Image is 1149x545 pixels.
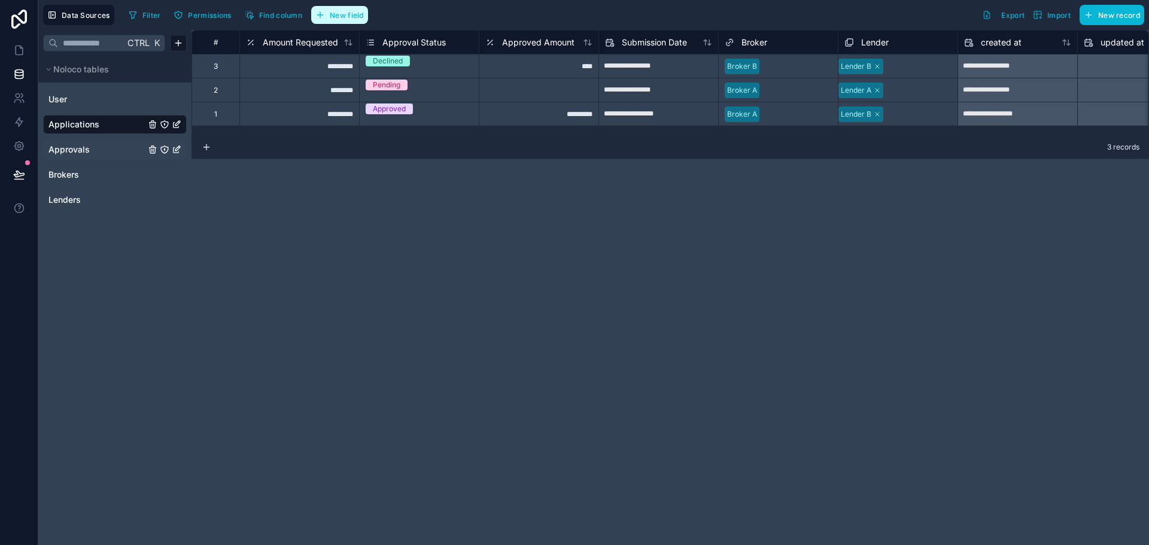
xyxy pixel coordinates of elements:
div: Pending [373,80,400,90]
span: User [48,93,67,105]
span: Approval Status [382,36,446,48]
div: # [201,38,230,47]
div: 2 [214,86,218,95]
span: Import [1047,11,1071,20]
span: Approved Amount [502,36,574,48]
a: Brokers [48,169,145,181]
span: Noloco tables [53,63,109,75]
div: Declined [373,56,403,66]
button: Find column [241,6,306,24]
button: Data Sources [43,5,114,25]
div: Broker A [727,85,757,96]
span: K [153,39,161,47]
div: Broker A [727,109,757,120]
div: Lender A [841,85,871,96]
span: New record [1098,11,1140,20]
button: Export [978,5,1029,25]
div: 1 [214,109,217,119]
span: Submission Date [622,36,687,48]
button: Noloco tables [43,61,180,78]
div: Approvals [43,140,187,159]
button: New record [1080,5,1144,25]
div: Broker B [727,61,757,72]
span: Filter [142,11,161,20]
a: New record [1075,5,1144,25]
div: Brokers [43,165,187,184]
button: Import [1029,5,1075,25]
span: Lenders [48,194,81,206]
span: Export [1001,11,1025,20]
span: created at [981,36,1022,48]
div: Lender B [841,61,871,72]
span: 3 records [1107,142,1139,152]
span: Ctrl [126,35,151,50]
a: User [48,93,145,105]
button: Filter [124,6,165,24]
button: Permissions [169,6,235,24]
span: Amount Requested [263,36,338,48]
a: Lenders [48,194,145,206]
a: Permissions [169,6,240,24]
span: Permissions [188,11,231,20]
div: 3 [214,62,218,71]
div: Applications [43,115,187,134]
span: Find column [259,11,302,20]
span: Applications [48,118,99,130]
span: Data Sources [62,11,110,20]
span: New field [330,11,364,20]
div: Approved [373,103,406,114]
a: Applications [48,118,145,130]
button: New field [311,6,368,24]
span: Brokers [48,169,79,181]
span: Lender [861,36,889,48]
div: User [43,90,187,109]
a: Approvals [48,144,145,156]
span: Approvals [48,144,90,156]
span: updated at [1101,36,1144,48]
div: Lenders [43,190,187,209]
div: Lender B [841,109,871,120]
span: Broker [741,36,767,48]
